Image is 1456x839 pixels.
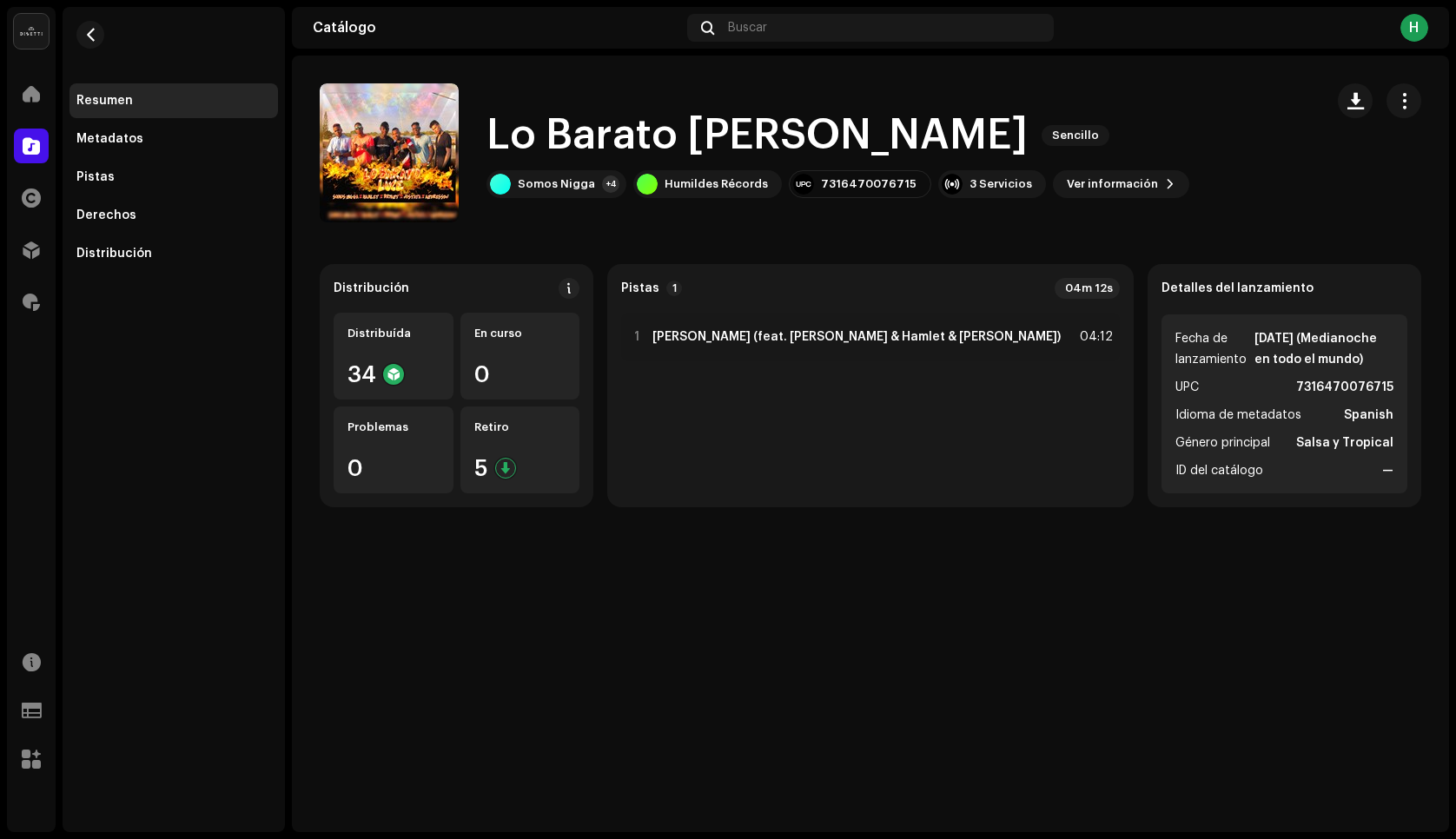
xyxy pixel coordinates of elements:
strong: Salsa y Tropical [1296,433,1393,453]
strong: 7316470076715 [1296,377,1393,398]
span: UPC [1175,377,1199,398]
p-badge: 1 [666,281,682,296]
div: +4 [602,175,619,193]
strong: Detalles del lanzamiento [1161,281,1314,295]
div: Catálogo [313,21,680,35]
span: ID del catálogo [1175,460,1263,481]
div: H [1400,14,1428,42]
re-m-nav-item: Pistas [69,160,278,195]
re-m-nav-item: Derechos [69,198,278,233]
strong: Pistas [621,281,659,295]
re-m-nav-item: Resumen [69,83,278,118]
strong: [DATE] (Medianoche en todo el mundo) [1254,328,1393,370]
strong: Spanish [1344,405,1393,426]
re-m-nav-item: Metadatos [69,122,278,156]
div: Distribución [76,247,152,261]
button: Ver información [1053,170,1189,198]
img: 02a7c2d3-3c89-4098-b12f-2ff2945c95ee [14,14,49,49]
strong: — [1382,460,1393,481]
div: Retiro [474,420,566,434]
span: Sencillo [1042,125,1109,146]
div: 04:12 [1075,327,1113,347]
div: Resumen [76,94,133,108]
span: Fecha de lanzamiento [1175,328,1251,370]
re-m-nav-item: Distribución [69,236,278,271]
div: Derechos [76,208,136,222]
span: Género principal [1175,433,1270,453]
div: Distribución [334,281,409,295]
div: 04m 12s [1055,278,1120,299]
span: Idioma de metadatos [1175,405,1301,426]
div: Distribuída [347,327,440,340]
div: Metadatos [76,132,143,146]
div: 7316470076715 [821,177,917,191]
div: Humildes Récords [665,177,768,191]
div: Problemas [347,420,440,434]
span: Buscar [728,21,767,35]
strong: [PERSON_NAME] (feat. [PERSON_NAME] & Hamlet & [PERSON_NAME]) [652,330,1061,344]
h1: Lo Barato [PERSON_NAME] [486,108,1028,163]
div: En curso [474,327,566,340]
span: Ver información [1067,167,1158,201]
div: Pistas [76,170,115,184]
div: Somos Nigga [518,177,595,191]
div: 3 Servicios [970,177,1032,191]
